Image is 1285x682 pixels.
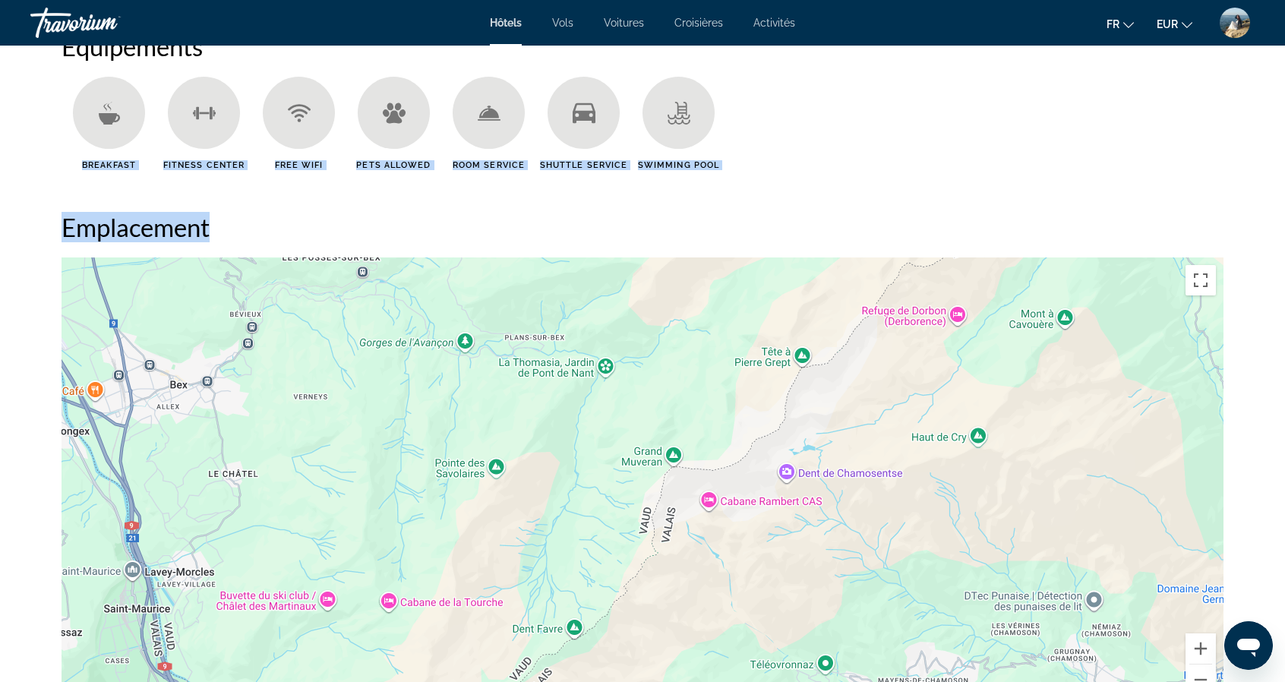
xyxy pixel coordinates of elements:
[62,31,1223,62] h2: Équipements
[453,160,525,170] span: Room Service
[552,17,573,29] a: Vols
[30,3,182,43] a: Travorium
[604,17,644,29] a: Voitures
[1220,8,1250,38] img: User image
[163,160,245,170] span: Fitness Center
[275,160,324,170] span: Free WiFi
[1215,7,1255,39] button: User Menu
[82,160,136,170] span: Breakfast
[1224,621,1273,670] iframe: Bouton de lancement de la fenêtre de messagerie
[490,17,522,29] a: Hôtels
[540,160,628,170] span: Shuttle Service
[1107,18,1119,30] span: fr
[1157,13,1192,35] button: Change currency
[62,212,1223,242] h2: Emplacement
[638,160,719,170] span: Swimming Pool
[674,17,723,29] a: Croisières
[1157,18,1178,30] span: EUR
[1186,265,1216,295] button: Passer en plein écran
[356,160,431,170] span: Pets Allowed
[1186,633,1216,664] button: Zoom avant
[1107,13,1134,35] button: Change language
[753,17,795,29] a: Activités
